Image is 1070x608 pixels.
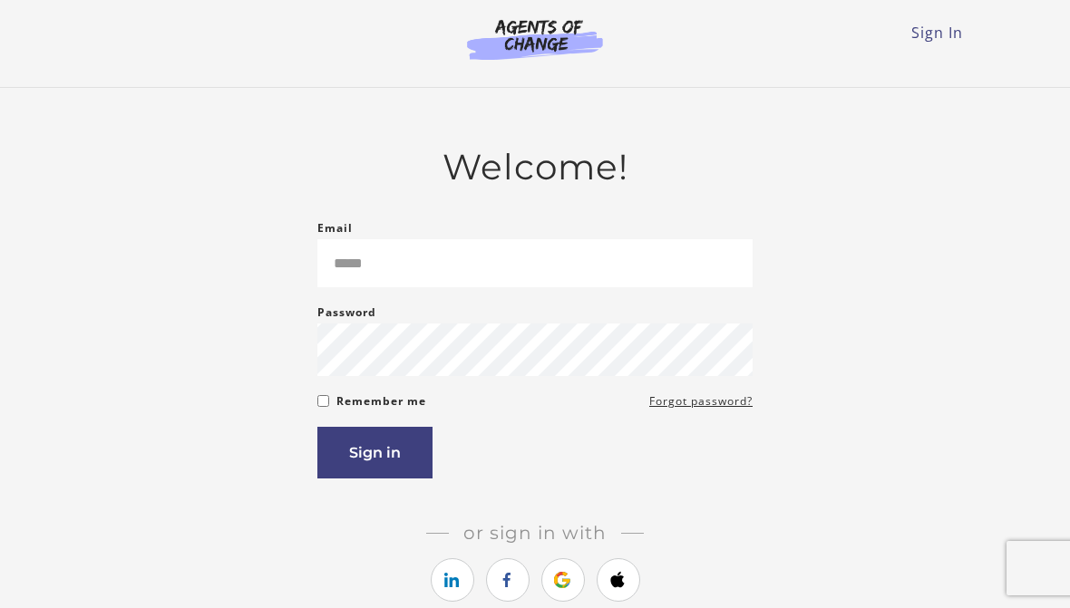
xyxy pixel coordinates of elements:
label: Remember me [336,391,426,412]
span: Or sign in with [449,522,621,544]
button: Sign in [317,427,433,478]
a: https://courses.thinkific.com/users/auth/facebook?ss%5Breferral%5D=&ss%5Buser_return_to%5D=&ss%5B... [486,558,530,602]
label: Password [317,302,376,323]
h2: Welcome! [317,146,753,188]
a: https://courses.thinkific.com/users/auth/linkedin?ss%5Breferral%5D=&ss%5Buser_return_to%5D=&ss%5B... [431,558,474,602]
label: Email [317,217,353,239]
a: Sign In [911,23,963,43]
a: Forgot password? [649,391,753,412]
img: Agents of Change Logo [448,18,622,60]
a: https://courses.thinkific.com/users/auth/apple?ss%5Breferral%5D=&ss%5Buser_return_to%5D=&ss%5Bvis... [597,558,640,602]
a: https://courses.thinkific.com/users/auth/google?ss%5Breferral%5D=&ss%5Buser_return_to%5D=&ss%5Bvi... [541,558,585,602]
